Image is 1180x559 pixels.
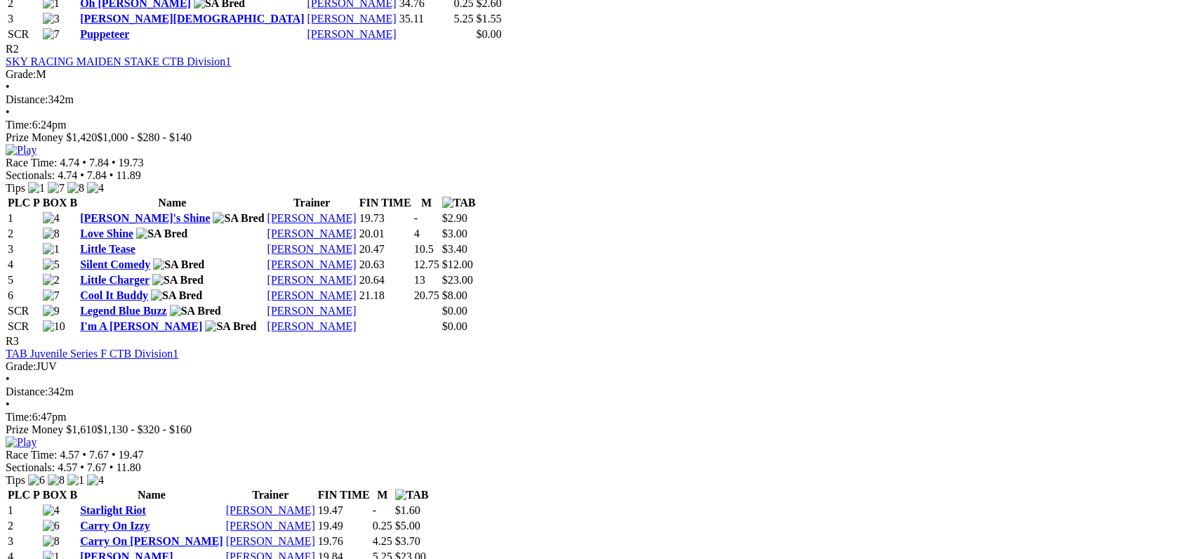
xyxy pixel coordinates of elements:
img: SA Bred [205,320,256,333]
span: 7.67 [87,461,107,473]
span: Time: [6,411,32,423]
a: Puppeteer [80,28,129,40]
div: 342m [6,93,1174,106]
th: Trainer [267,196,357,210]
span: $1,130 - $320 - $160 [97,423,192,435]
img: TAB [442,197,476,209]
span: BOX [43,197,67,209]
img: 1 [28,182,45,195]
span: $0.00 [442,305,468,317]
td: 21.18 [359,289,412,303]
div: JUV [6,360,1174,373]
a: Cool It Buddy [80,289,148,301]
th: Name [79,488,224,502]
img: 5 [43,258,60,271]
img: 8 [67,182,84,195]
span: 7.84 [87,169,107,181]
img: 4 [87,474,104,487]
td: 1 [7,504,41,518]
text: 10.5 [414,243,434,255]
span: Distance: [6,386,48,397]
span: 7.84 [89,157,109,169]
span: • [112,157,116,169]
th: Trainer [225,488,316,502]
img: 1 [43,243,60,256]
img: 7 [48,182,65,195]
img: Play [6,144,37,157]
span: • [80,169,84,181]
span: • [6,106,10,118]
a: [PERSON_NAME] [267,212,357,224]
img: 6 [43,520,60,532]
span: • [80,461,84,473]
a: Legend Blue Buzz [80,305,167,317]
td: 3 [7,12,41,26]
a: [PERSON_NAME] [267,289,357,301]
span: • [110,169,114,181]
span: R3 [6,335,19,347]
text: 12.75 [414,258,439,270]
td: SCR [7,320,41,334]
span: 19.47 [119,449,144,461]
span: • [82,449,86,461]
span: 7.67 [89,449,109,461]
td: 2 [7,227,41,241]
td: 19.49 [317,519,371,533]
div: 6:24pm [6,119,1174,131]
span: 4.74 [58,169,77,181]
span: • [6,398,10,410]
td: 2 [7,519,41,533]
img: 7 [43,28,60,41]
img: 2 [43,274,60,287]
a: [PERSON_NAME] [267,228,357,239]
img: SA Bred [152,274,204,287]
span: Sectionals: [6,461,55,473]
a: [PERSON_NAME] [226,520,315,532]
span: Grade: [6,68,37,80]
span: PLC [8,197,30,209]
a: TAB Juvenile Series F CTB Division1 [6,348,178,360]
td: SCR [7,27,41,41]
img: 4 [43,504,60,517]
span: P [33,197,40,209]
a: Little Tease [80,243,135,255]
text: 5.25 [454,13,474,25]
div: Prize Money $1,420 [6,131,1174,144]
text: 13 [414,274,425,286]
text: 20.75 [414,289,439,301]
a: [PERSON_NAME][DEMOGRAPHIC_DATA] [80,13,304,25]
img: 9 [43,305,60,317]
img: 4 [43,212,60,225]
span: 4.57 [58,461,77,473]
span: $1.60 [395,504,420,516]
td: 35.11 [399,12,452,26]
td: 20.47 [359,242,412,256]
a: [PERSON_NAME]'s Shine [80,212,210,224]
a: [PERSON_NAME] [307,13,397,25]
span: • [110,461,114,473]
span: • [6,81,10,93]
td: 6 [7,289,41,303]
span: B [69,197,77,209]
span: • [82,157,86,169]
span: PLC [8,489,30,501]
a: Carry On Izzy [80,520,150,532]
a: [PERSON_NAME] [226,504,315,516]
span: 11.89 [116,169,140,181]
span: BOX [43,489,67,501]
td: 1 [7,211,41,225]
img: 10 [43,320,65,333]
span: Race Time: [6,157,57,169]
th: FIN TIME [317,488,371,502]
td: 4 [7,258,41,272]
img: SA Bred [170,305,221,317]
td: 20.64 [359,273,412,287]
a: [PERSON_NAME] [267,258,357,270]
span: $5.00 [395,520,420,532]
span: • [112,449,116,461]
a: [PERSON_NAME] [267,305,357,317]
span: $2.90 [442,212,468,224]
a: Love Shine [80,228,133,239]
img: TAB [395,489,429,501]
a: I'm A [PERSON_NAME] [80,320,202,332]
